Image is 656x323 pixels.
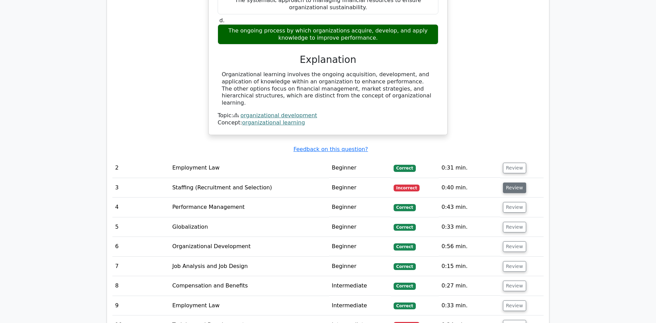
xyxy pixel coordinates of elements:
td: Beginner [329,217,391,237]
td: 8 [112,276,169,296]
td: 0:33 min. [439,296,500,315]
span: Incorrect [394,185,420,191]
td: 9 [112,296,169,315]
td: Staffing (Recruitment and Selection) [169,178,329,198]
td: Performance Management [169,198,329,217]
td: Beginner [329,257,391,276]
td: Beginner [329,178,391,198]
td: Job Analysis and Job Design [169,257,329,276]
span: d. [219,17,224,24]
a: organizational development [241,112,317,119]
div: Organizational learning involves the ongoing acquisition, development, and application of knowled... [222,71,434,107]
h3: Explanation [222,54,434,66]
button: Review [503,281,526,291]
td: 0:27 min. [439,276,500,296]
td: Intermediate [329,296,391,315]
div: Concept: [218,119,438,126]
span: Correct [394,263,416,270]
td: 0:40 min. [439,178,500,198]
button: Review [503,163,526,173]
div: Topic: [218,112,438,119]
td: 7 [112,257,169,276]
a: Feedback on this question? [293,146,368,152]
td: 6 [112,237,169,256]
a: organizational learning [242,119,305,126]
td: 3 [112,178,169,198]
td: Beginner [329,158,391,178]
td: Beginner [329,237,391,256]
td: Intermediate [329,276,391,296]
button: Review [503,241,526,252]
td: Compensation and Benefits [169,276,329,296]
td: Employment Law [169,158,329,178]
button: Review [503,183,526,193]
td: 0:56 min. [439,237,500,256]
button: Review [503,300,526,311]
td: 4 [112,198,169,217]
button: Review [503,202,526,213]
td: Beginner [329,198,391,217]
span: Correct [394,302,416,309]
td: 5 [112,217,169,237]
span: Correct [394,243,416,250]
span: Correct [394,224,416,231]
span: Correct [394,283,416,290]
td: Globalization [169,217,329,237]
td: 0:33 min. [439,217,500,237]
span: Correct [394,204,416,211]
td: 0:15 min. [439,257,500,276]
td: 0:43 min. [439,198,500,217]
button: Review [503,222,526,232]
td: 2 [112,158,169,178]
td: 0:31 min. [439,158,500,178]
div: The ongoing process by which organizations acquire, develop, and apply knowledge to improve perfo... [218,24,438,45]
td: Employment Law [169,296,329,315]
td: Organizational Development [169,237,329,256]
span: Correct [394,165,416,172]
button: Review [503,261,526,272]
